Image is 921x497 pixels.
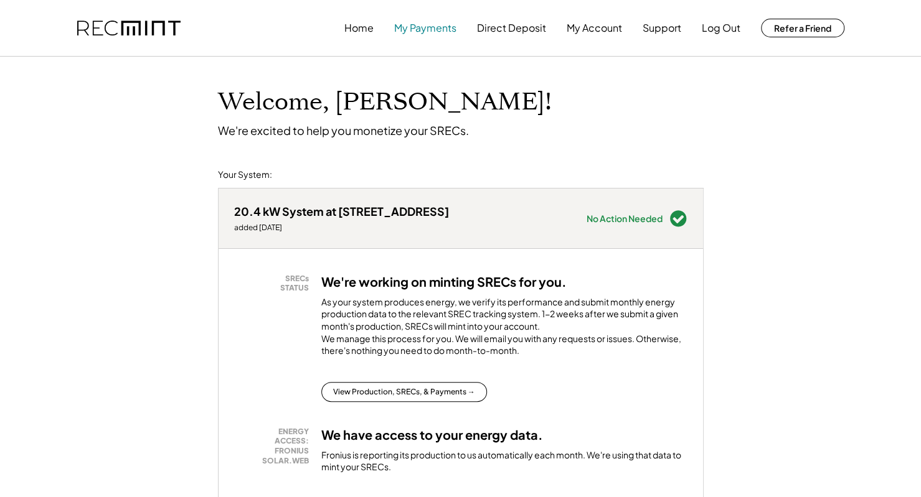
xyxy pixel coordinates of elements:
div: Your System: [218,169,272,181]
img: recmint-logotype%403x.png [77,21,181,36]
h3: We have access to your energy data. [321,427,543,443]
div: SRECs STATUS [240,274,309,293]
div: No Action Needed [587,214,663,223]
button: My Payments [394,16,456,40]
button: Log Out [702,16,740,40]
div: added [DATE] [234,223,449,233]
button: Support [643,16,681,40]
button: My Account [567,16,622,40]
div: ENERGY ACCESS: FRONIUS SOLAR.WEB [240,427,309,465]
div: As your system produces energy, we verify its performance and submit monthly energy production da... [321,296,687,363]
button: Direct Deposit [477,16,546,40]
div: We're excited to help you monetize your SRECs. [218,123,469,137]
div: 20.4 kW System at [STREET_ADDRESS] [234,204,449,218]
button: Refer a Friend [761,19,844,37]
h1: Welcome, [PERSON_NAME]! [218,88,552,117]
div: Fronius is reporting its production to us automatically each month. We're using that data to mint... [321,449,687,473]
button: Home [344,16,374,40]
button: View Production, SRECs, & Payments → [321,382,487,402]
h3: We're working on minting SRECs for you. [321,274,567,290]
